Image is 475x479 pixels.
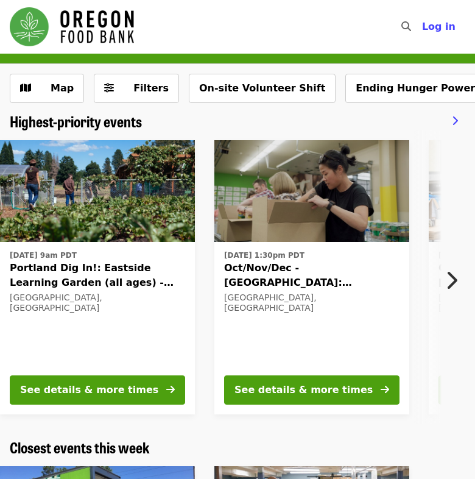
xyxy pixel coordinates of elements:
div: [GEOGRAPHIC_DATA], [GEOGRAPHIC_DATA] [224,293,399,313]
time: [DATE] 1:30pm PDT [224,250,304,261]
div: See details & more times [20,383,158,397]
span: Portland Dig In!: Eastside Learning Garden (all ages) - Aug/Sept/Oct [10,261,185,290]
span: Map [51,82,74,94]
i: chevron-right icon [452,115,458,127]
a: Highest-priority events [10,113,142,130]
a: Closest events this week [10,439,150,456]
span: Closest events this week [10,436,150,458]
button: On-site Volunteer Shift [189,74,336,103]
i: arrow-right icon [166,384,175,396]
i: arrow-right icon [381,384,389,396]
time: [DATE] 9am PDT [10,250,77,261]
button: Filters (0 selected) [94,74,179,103]
span: Log in [422,21,456,32]
button: Next item [435,263,475,297]
i: search icon [401,21,411,32]
i: map icon [20,82,31,94]
span: Filters [133,82,169,94]
button: Log in [412,15,465,39]
div: See details & more times [234,383,373,397]
input: Search [418,12,428,41]
span: Oct/Nov/Dec - [GEOGRAPHIC_DATA]: Repack/Sort (age [DEMOGRAPHIC_DATA]+) [224,261,399,290]
i: sliders-h icon [104,82,114,94]
button: See details & more times [10,375,185,405]
div: [GEOGRAPHIC_DATA], [GEOGRAPHIC_DATA] [10,293,185,313]
img: Oct/Nov/Dec - Portland: Repack/Sort (age 8+) organized by Oregon Food Bank [214,140,409,243]
button: Show map view [10,74,84,103]
span: Highest-priority events [10,110,142,132]
img: Oregon Food Bank - Home [10,7,134,46]
a: See details for "Oct/Nov/Dec - Portland: Repack/Sort (age 8+)" [214,140,409,414]
button: See details & more times [224,375,399,405]
i: chevron-right icon [445,269,457,292]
